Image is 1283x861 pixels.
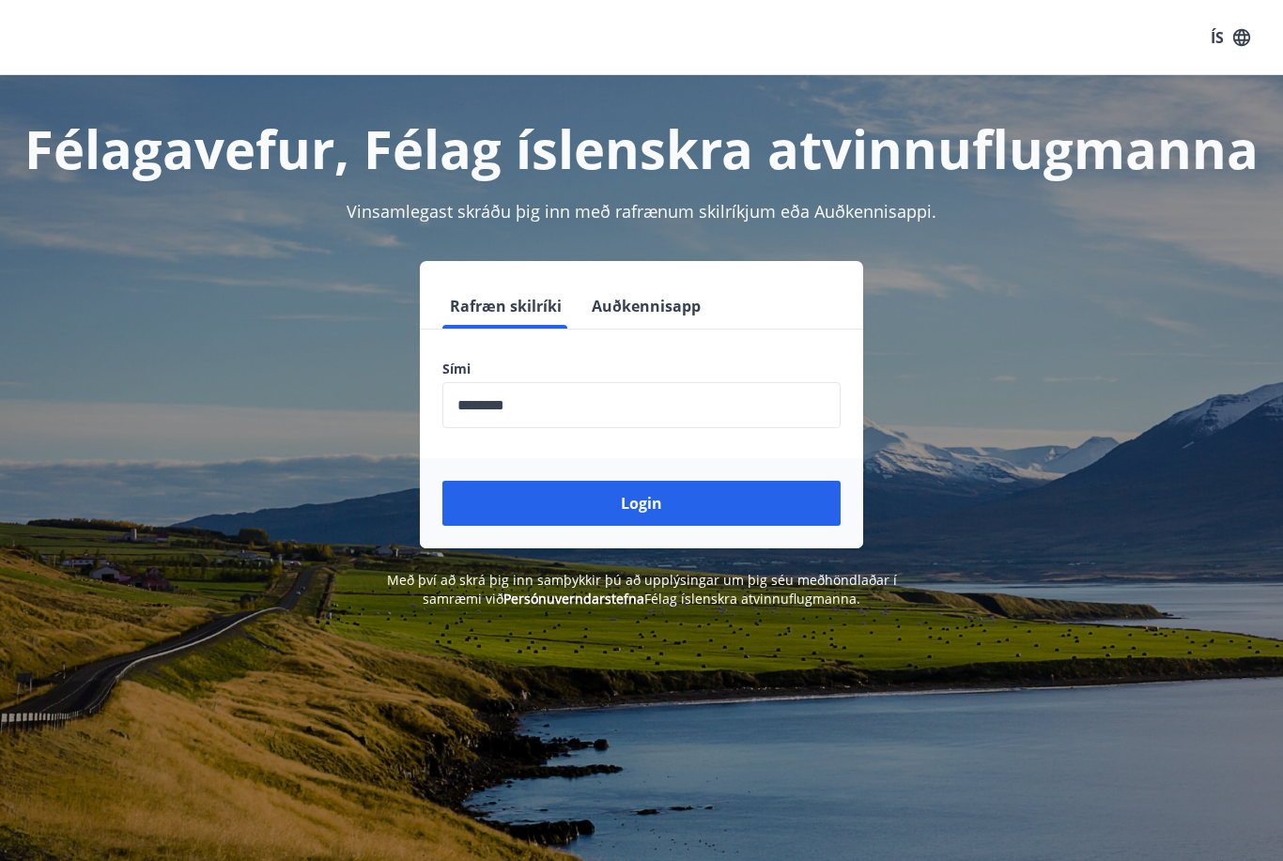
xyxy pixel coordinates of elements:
label: Sími [442,360,841,378]
button: Login [442,481,841,526]
span: Vinsamlegast skráðu þig inn með rafrænum skilríkjum eða Auðkennisappi. [347,200,936,223]
a: Persónuverndarstefna [503,590,644,607]
button: Rafræn skilríki [442,284,569,329]
span: Með því að skrá þig inn samþykkir þú að upplýsingar um þig séu meðhöndlaðar í samræmi við Félag í... [387,571,897,607]
button: ÍS [1200,21,1260,54]
h1: Félagavefur, Félag íslenskra atvinnuflugmanna [23,113,1260,184]
button: Auðkennisapp [584,284,708,329]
